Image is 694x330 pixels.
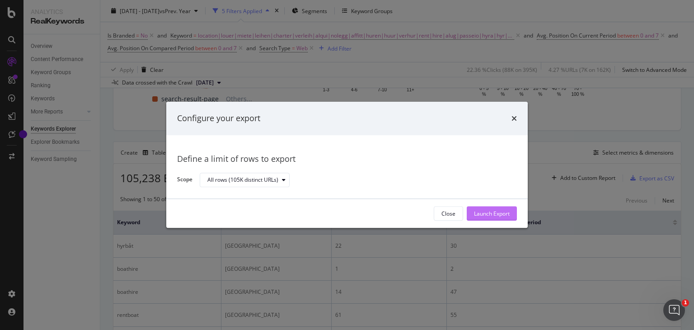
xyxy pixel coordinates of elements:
[474,210,510,217] div: Launch Export
[682,299,689,306] span: 1
[177,153,517,165] div: Define a limit of rows to export
[511,113,517,124] div: times
[663,299,685,321] iframe: Intercom live chat
[177,176,192,186] label: Scope
[207,177,278,183] div: All rows (105K distinct URLs)
[166,102,528,228] div: modal
[177,113,260,124] div: Configure your export
[200,173,290,187] button: All rows (105K distinct URLs)
[441,210,455,217] div: Close
[467,207,517,221] button: Launch Export
[434,207,463,221] button: Close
